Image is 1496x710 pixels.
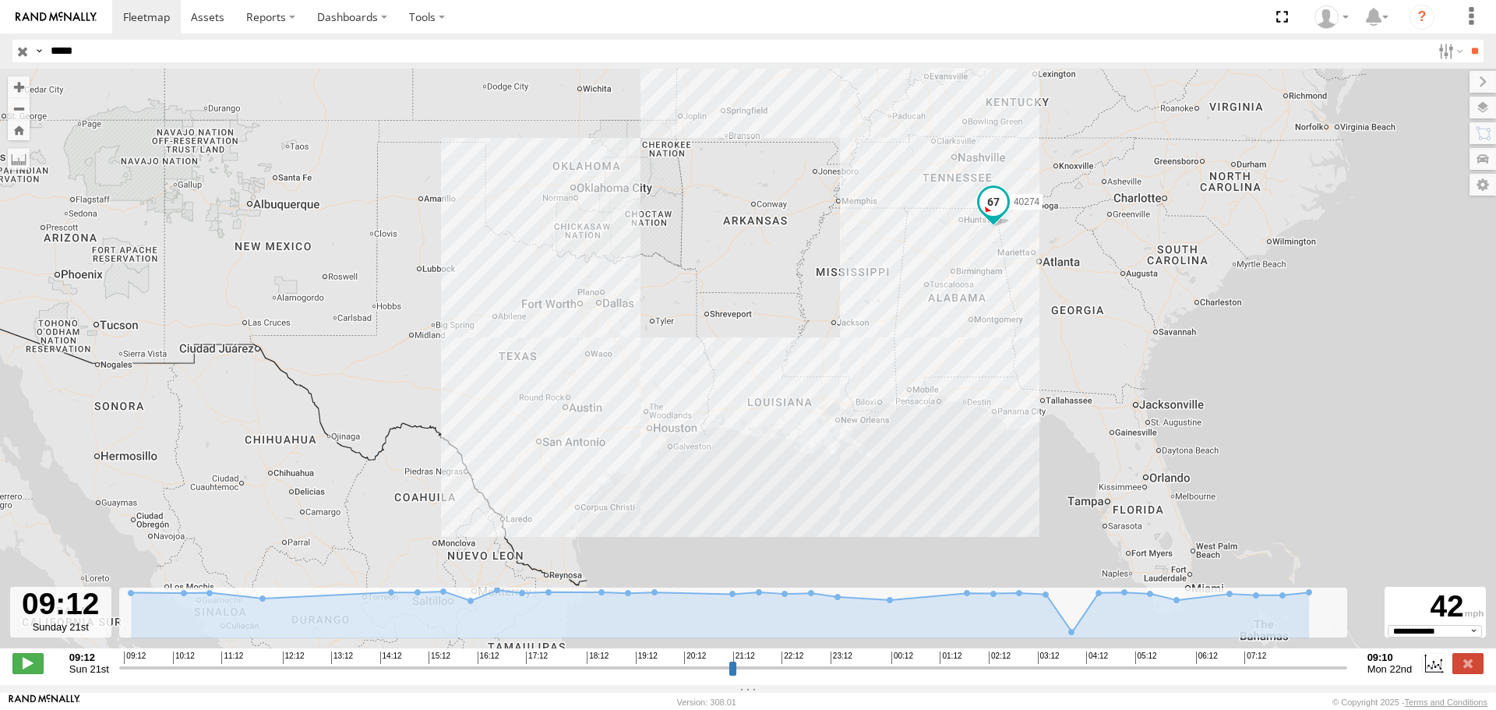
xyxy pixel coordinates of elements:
[1452,653,1484,673] label: Close
[8,148,30,170] label: Measure
[782,652,803,664] span: 22:12
[1387,589,1484,625] div: 42
[16,12,97,23] img: rand-logo.svg
[526,652,548,664] span: 17:12
[831,652,852,664] span: 23:12
[429,652,450,664] span: 15:12
[8,97,30,119] button: Zoom out
[1410,5,1434,30] i: ?
[173,652,195,664] span: 10:12
[1332,698,1487,707] div: © Copyright 2025 -
[69,652,109,663] strong: 09:12
[636,652,658,664] span: 19:12
[1432,40,1466,62] label: Search Filter Options
[8,76,30,97] button: Zoom in
[380,652,402,664] span: 14:12
[940,652,961,664] span: 01:12
[9,694,80,710] a: Visit our Website
[69,663,109,675] span: Sun 21st Sep 2025
[677,698,736,707] div: Version: 308.01
[1038,652,1060,664] span: 03:12
[1405,698,1487,707] a: Terms and Conditions
[1196,652,1218,664] span: 06:12
[733,652,755,664] span: 21:12
[478,652,499,664] span: 16:12
[891,652,913,664] span: 00:12
[331,652,353,664] span: 13:12
[283,652,305,664] span: 12:12
[1309,5,1354,29] div: Caseta Laredo TX
[124,652,146,664] span: 09:12
[1014,196,1039,207] span: 40274
[1367,652,1413,663] strong: 09:10
[1367,663,1413,675] span: Mon 22nd Sep 2025
[1086,652,1108,664] span: 04:12
[12,653,44,673] label: Play/Stop
[1470,174,1496,196] label: Map Settings
[33,40,45,62] label: Search Query
[684,652,706,664] span: 20:12
[1244,652,1266,664] span: 07:12
[8,119,30,140] button: Zoom Home
[989,652,1011,664] span: 02:12
[587,652,609,664] span: 18:12
[221,652,243,664] span: 11:12
[1135,652,1157,664] span: 05:12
